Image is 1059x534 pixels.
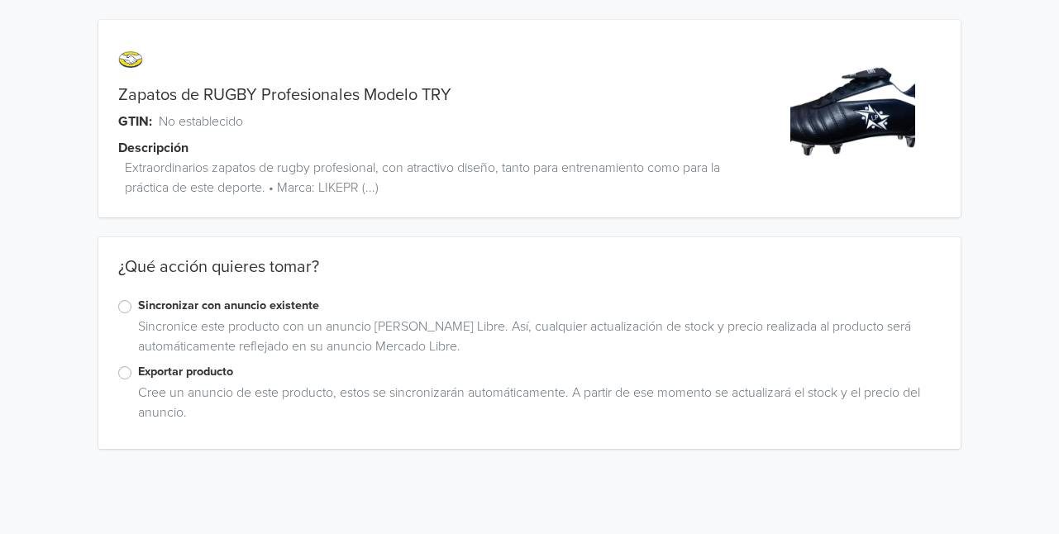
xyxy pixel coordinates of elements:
label: Exportar producto [138,363,941,381]
a: Zapatos de RUGBY Profesionales Modelo TRY [118,85,451,105]
div: Sincronice este producto con un anuncio [PERSON_NAME] Libre. Así, cualquier actualización de stoc... [131,317,941,363]
span: No establecido [159,112,243,131]
span: Extraordinarios zapatos de rugby profesional, con atractivo diseño, tanto para entrenamiento como... [125,158,765,198]
label: Sincronizar con anuncio existente [138,297,941,315]
span: GTIN: [118,112,152,131]
img: product_image [790,53,915,178]
div: Cree un anuncio de este producto, estos se sincronizarán automáticamente. A partir de ese momento... [131,383,941,429]
div: ¿Qué acción quieres tomar? [98,257,961,297]
span: Descripción [118,138,188,158]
